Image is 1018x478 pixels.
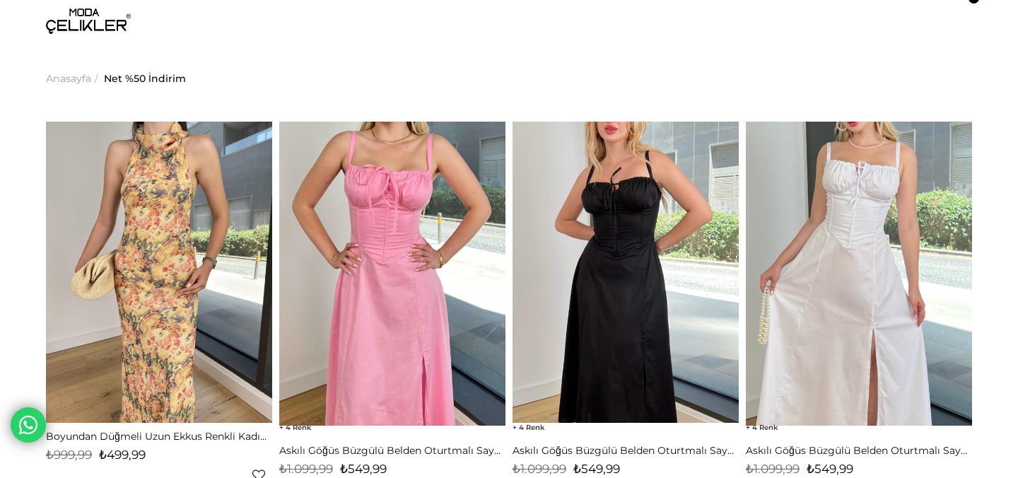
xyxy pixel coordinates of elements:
[513,423,544,432] span: 4
[46,122,272,423] img: Boyundan Düğmeli Uzun Ekkus Renkli Kadın Elbise 25Y542
[513,444,739,457] a: Askılı Göğüs Büzgülü Belden Oturtmalı Sayden Siyah Kadın Elbise 25Y528
[99,448,146,462] span: ₺499,99
[513,122,739,423] img: Askılı Göğüs Büzgülü Belden Oturtmalı Sayden Siyah Kadın Elbise 25Y528
[279,462,333,476] span: ₺1.099,99
[279,119,505,426] img: Askılı Göğüs Büzgülü Belden Oturtmalı Sayden Pembe Kadın Elbise 25Y528
[46,8,131,34] img: logo
[513,462,566,476] span: ₺1.099,99
[746,423,778,432] span: 4
[746,444,972,457] a: Askılı Göğüs Büzgülü Belden Oturtmalı Sayden [MEDICAL_DATA] Kadın Elbise 25Y528
[46,42,102,115] li: >
[807,462,853,476] span: ₺549,99
[573,462,620,476] span: ₺549,99
[340,462,387,476] span: ₺549,99
[46,42,91,115] a: Anasayfa
[279,423,311,432] span: 4
[46,448,92,462] span: ₺999,99
[746,118,972,426] img: Askılı Göğüs Büzgülü Belden Oturtmalı Sayden Beyaz Kadın Elbise 25Y528
[104,42,186,115] a: Net %50 İndirim
[279,444,505,457] a: Askılı Göğüs Büzgülü Belden Oturtmalı Sayden Pembe Kadın Elbise 25Y528
[746,462,800,476] span: ₺1.099,99
[46,430,272,443] a: Boyundan Düğmeli Uzun Ekkus Renkli Kadın Elbise 25Y542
